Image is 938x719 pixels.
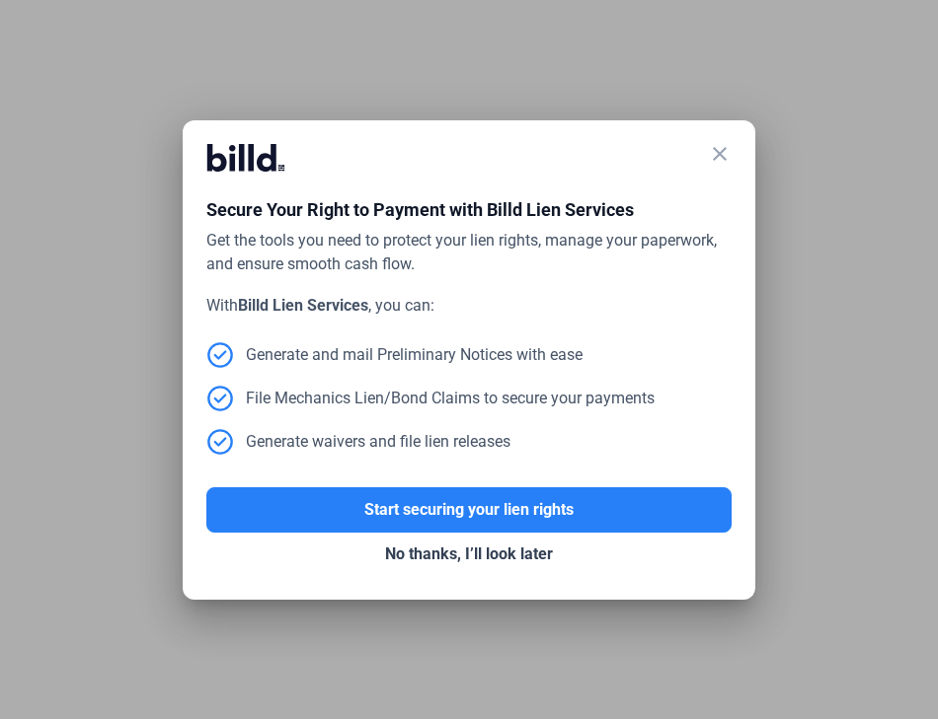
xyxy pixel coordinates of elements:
[206,487,732,533] button: Start securing your lien rights
[206,196,732,229] div: Secure Your Right to Payment with Billd Lien Services
[206,533,732,576] button: No thanks, I’ll look later
[206,385,655,412] div: File Mechanics Lien/Bond Claims to secure your payments
[206,229,732,276] div: Get the tools you need to protect your lien rights, manage your paperwork, and ensure smooth cash...
[206,341,583,369] div: Generate and mail Preliminary Notices with ease
[708,142,732,166] mat-icon: close
[206,294,732,318] div: With , you can:
[206,428,510,456] div: Generate waivers and file lien releases
[238,296,368,315] strong: Billd Lien Services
